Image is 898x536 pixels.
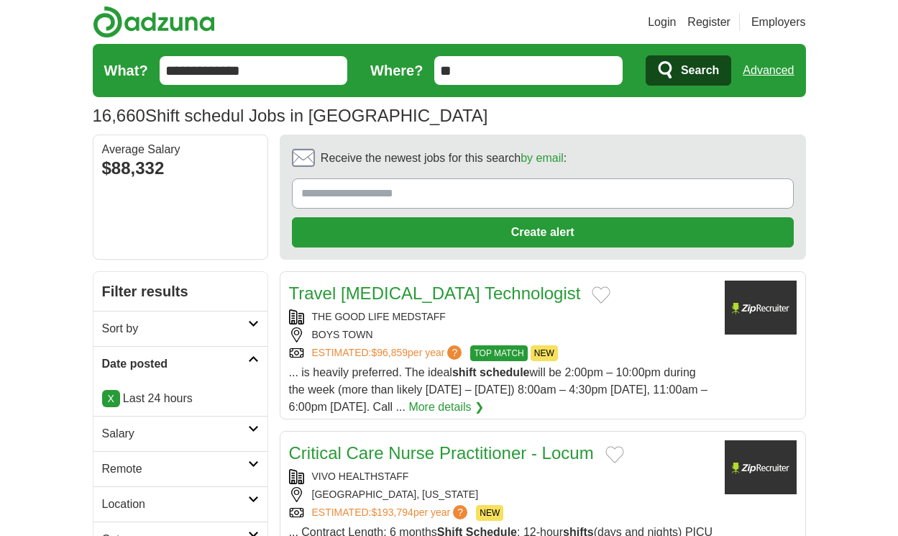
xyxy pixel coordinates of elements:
[289,443,594,463] a: Critical Care Nurse Practitioner - Locum
[93,416,267,451] a: Salary
[681,56,719,85] span: Search
[93,6,215,38] img: Adzuna logo
[102,496,248,513] h2: Location
[470,345,527,361] span: TOP MATCH
[292,217,794,247] button: Create alert
[531,345,558,361] span: NEW
[725,281,797,335] img: Company logo
[371,347,408,358] span: $96,859
[289,309,713,324] div: THE GOOD LIFE MEDSTAFF
[93,272,267,311] h2: Filter results
[480,366,529,378] strong: schedule
[592,286,610,304] button: Add to favorite jobs
[521,152,564,164] a: by email
[289,327,713,342] div: BOYS TOWN
[102,144,259,155] div: Average Salary
[102,460,248,478] h2: Remote
[102,390,120,407] a: X
[648,14,676,31] a: Login
[408,399,484,416] a: More details ❯
[312,345,465,361] a: ESTIMATED:$96,859per year?
[371,507,413,518] span: $193,794
[476,505,503,521] span: NEW
[93,486,267,522] a: Location
[289,487,713,502] div: [GEOGRAPHIC_DATA], [US_STATE]
[370,60,423,81] label: Where?
[102,425,248,442] h2: Salary
[725,440,797,494] img: Company logo
[743,56,794,85] a: Advanced
[751,14,806,31] a: Employers
[93,103,145,129] span: 16,660
[321,150,567,167] span: Receive the newest jobs for this search :
[289,283,581,303] a: Travel [MEDICAL_DATA] Technologist
[102,355,248,373] h2: Date posted
[312,505,471,521] a: ESTIMATED:$193,794per year?
[452,366,477,378] strong: shift
[102,390,259,407] p: Last 24 hours
[289,469,713,484] div: VIVO HEALTHSTAFF
[93,106,488,125] h1: Shift schedul Jobs in [GEOGRAPHIC_DATA]
[93,311,267,346] a: Sort by
[453,505,467,519] span: ?
[104,60,148,81] label: What?
[102,155,259,181] div: $88,332
[93,346,267,381] a: Date posted
[289,366,707,413] span: ... is heavily preferred. The ideal will be 2:00pm – 10:00pm during the week (more than likely [D...
[93,451,267,486] a: Remote
[687,14,730,31] a: Register
[102,320,248,337] h2: Sort by
[447,345,462,360] span: ?
[605,446,624,463] button: Add to favorite jobs
[646,55,731,86] button: Search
